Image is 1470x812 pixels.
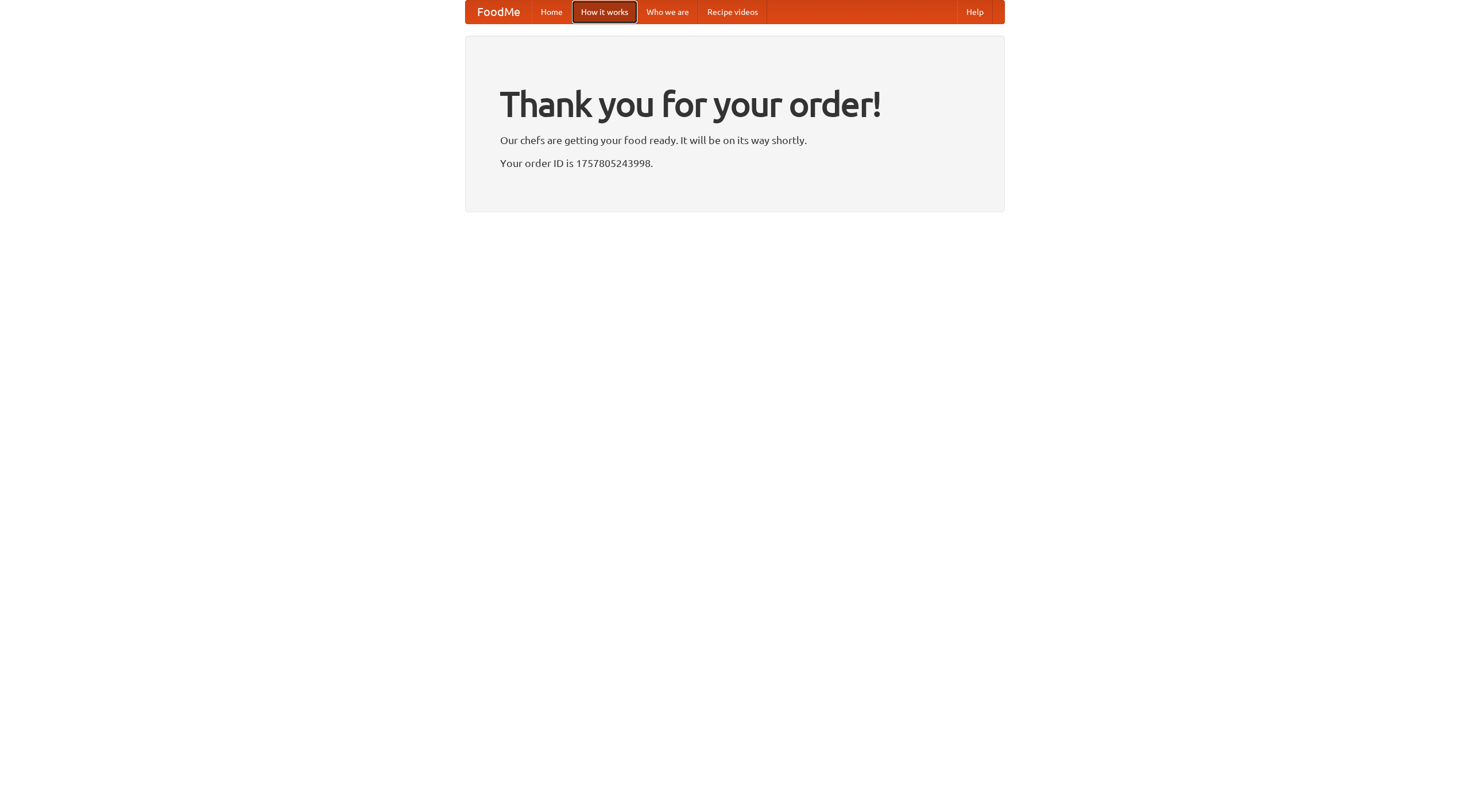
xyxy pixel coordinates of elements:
[466,1,532,24] a: FoodMe
[637,1,698,24] a: Who we are
[500,154,970,172] p: Your order ID is 1757805243998.
[572,1,637,24] a: How it works
[532,1,572,24] a: Home
[698,1,767,24] a: Recipe videos
[500,76,970,131] h1: Thank you for your order!
[957,1,993,24] a: Help
[500,131,970,149] p: Our chefs are getting your food ready. It will be on its way shortly.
